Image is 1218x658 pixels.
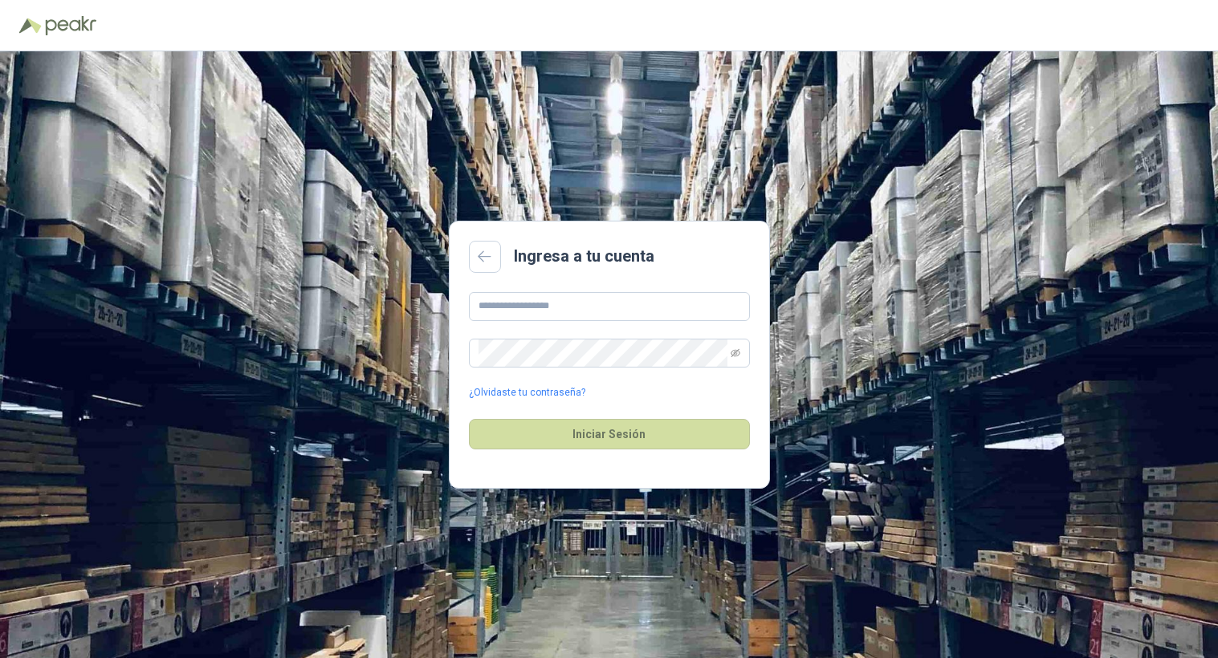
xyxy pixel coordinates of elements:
[19,18,42,34] img: Logo
[469,419,750,449] button: Iniciar Sesión
[514,244,654,269] h2: Ingresa a tu cuenta
[731,348,740,358] span: eye-invisible
[45,16,96,35] img: Peakr
[469,385,585,400] a: ¿Olvidaste tu contraseña?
